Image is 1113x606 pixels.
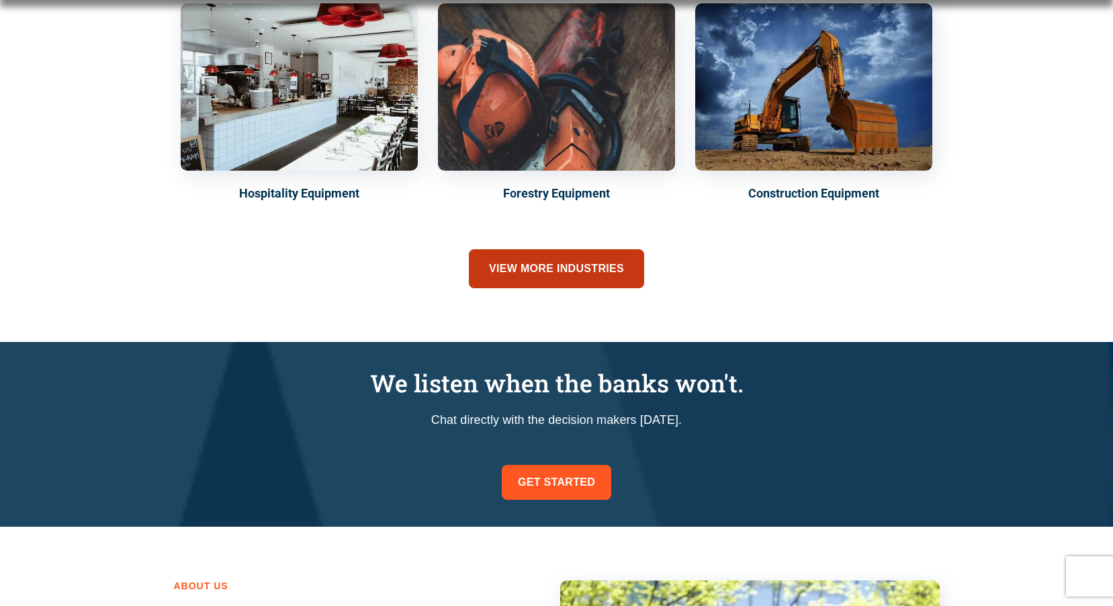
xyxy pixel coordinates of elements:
[502,465,611,500] a: Get Started
[174,580,553,592] h2: About us
[174,411,940,429] p: Chat directly with the decision makers [DATE].
[174,369,940,398] h3: We listen when the banks won't.
[518,473,595,492] span: Get Started
[489,259,624,278] span: View more industries
[181,184,418,202] h5: Hospitality Equipment
[695,184,932,202] h5: Construction Equipment
[469,249,644,288] a: View more industries
[438,184,675,202] h5: Forestry Equipment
